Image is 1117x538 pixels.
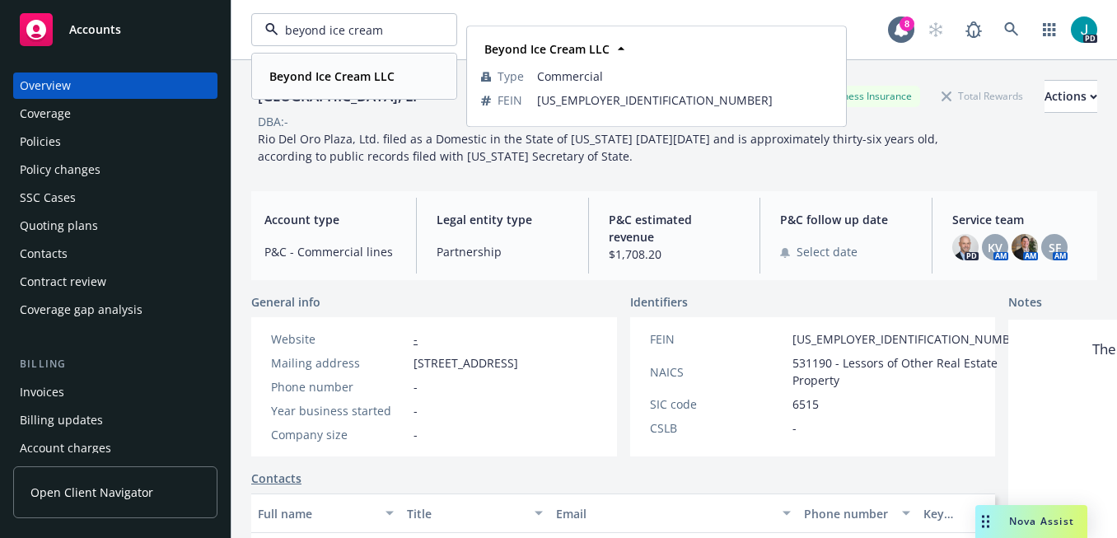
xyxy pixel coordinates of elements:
[780,211,912,228] span: P&C follow up date
[630,293,688,311] span: Identifiers
[271,402,407,419] div: Year business started
[264,243,396,260] span: P&C - Commercial lines
[793,86,920,106] div: Business Insurance
[1012,234,1038,260] img: photo
[271,354,407,372] div: Mailing address
[414,354,518,372] span: [STREET_ADDRESS]
[804,505,892,522] div: Phone number
[13,185,217,211] a: SSC Cases
[437,243,568,260] span: Partnership
[258,505,376,522] div: Full name
[988,239,1002,256] span: KV
[1045,80,1097,113] button: Actions
[792,354,1028,389] span: 531190 - Lessors of Other Real Estate Property
[20,435,111,461] div: Account charges
[13,241,217,267] a: Contacts
[13,356,217,372] div: Billing
[650,330,786,348] div: FEIN
[13,101,217,127] a: Coverage
[20,73,71,99] div: Overview
[952,234,979,260] img: photo
[13,297,217,323] a: Coverage gap analysis
[251,470,301,487] a: Contacts
[414,378,418,395] span: -
[30,484,153,501] span: Open Client Navigator
[437,211,568,228] span: Legal entity type
[271,426,407,443] div: Company size
[69,23,121,36] span: Accounts
[20,407,103,433] div: Billing updates
[20,129,61,155] div: Policies
[251,494,400,533] button: Full name
[933,86,1031,106] div: Total Rewards
[20,101,71,127] div: Coverage
[498,68,524,85] span: Type
[258,113,288,130] div: DBA: -
[1071,16,1097,43] img: photo
[537,91,832,109] span: [US_EMPLOYER_IDENTIFICATION_NUMBER]
[264,211,396,228] span: Account type
[609,246,741,263] span: $1,708.20
[917,494,995,533] button: Key contact
[975,505,996,538] div: Drag to move
[484,41,610,57] strong: Beyond Ice Cream LLC
[13,129,217,155] a: Policies
[1045,81,1097,112] div: Actions
[278,21,423,39] input: Filter by keyword
[923,505,970,522] div: Key contact
[549,494,797,533] button: Email
[650,363,786,381] div: NAICS
[20,185,76,211] div: SSC Cases
[13,7,217,53] a: Accounts
[797,494,917,533] button: Phone number
[13,407,217,433] a: Billing updates
[20,379,64,405] div: Invoices
[271,330,407,348] div: Website
[414,426,418,443] span: -
[13,213,217,239] a: Quoting plans
[952,211,1084,228] span: Service team
[414,402,418,419] span: -
[1009,514,1074,528] span: Nova Assist
[1008,293,1042,313] span: Notes
[20,297,143,323] div: Coverage gap analysis
[556,505,773,522] div: Email
[792,419,797,437] span: -
[537,68,832,85] span: Commercial
[13,379,217,405] a: Invoices
[995,13,1028,46] a: Search
[407,505,525,522] div: Title
[13,435,217,461] a: Account charges
[975,505,1087,538] button: Nova Assist
[20,157,100,183] div: Policy changes
[13,73,217,99] a: Overview
[271,378,407,395] div: Phone number
[13,269,217,295] a: Contract review
[498,91,522,109] span: FEIN
[1033,13,1066,46] a: Switch app
[792,330,1028,348] span: [US_EMPLOYER_IDENTIFICATION_NUMBER]
[414,331,418,347] a: -
[20,213,98,239] div: Quoting plans
[650,395,786,413] div: SIC code
[13,157,217,183] a: Policy changes
[957,13,990,46] a: Report a Bug
[797,243,858,260] span: Select date
[251,293,320,311] span: General info
[919,13,952,46] a: Start snowing
[20,269,106,295] div: Contract review
[400,494,549,533] button: Title
[269,68,395,84] strong: Beyond Ice Cream LLC
[792,395,819,413] span: 6515
[1049,239,1061,256] span: SF
[650,419,786,437] div: CSLB
[258,131,942,164] span: Rio Del Oro Plaza, Ltd. filed as a Domestic in the State of [US_STATE] [DATE][DATE] and is approx...
[900,16,914,31] div: 8
[20,241,68,267] div: Contacts
[609,211,741,246] span: P&C estimated revenue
